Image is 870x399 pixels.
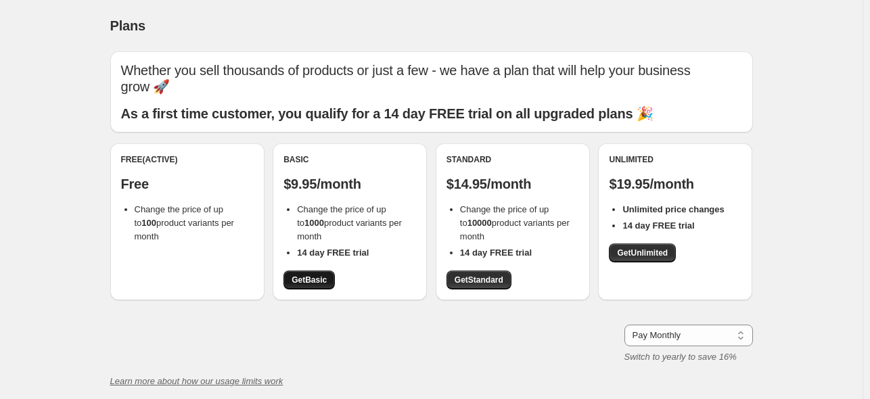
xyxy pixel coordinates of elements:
b: As a first time customer, you qualify for a 14 day FREE trial on all upgraded plans 🎉 [121,106,654,121]
b: 14 day FREE trial [622,220,694,231]
div: Basic [283,154,416,165]
span: Get Unlimited [617,248,668,258]
a: GetStandard [447,271,511,289]
span: Plans [110,18,145,33]
b: 1000 [304,218,324,228]
span: Get Standard [455,275,503,285]
b: 10000 [467,218,492,228]
p: $19.95/month [609,176,741,192]
span: Change the price of up to product variants per month [460,204,570,241]
span: Get Basic [292,275,327,285]
p: $9.95/month [283,176,416,192]
p: Whether you sell thousands of products or just a few - we have a plan that will help your busines... [121,62,742,95]
i: Switch to yearly to save 16% [624,352,737,362]
span: Change the price of up to product variants per month [135,204,234,241]
div: Standard [447,154,579,165]
b: Unlimited price changes [622,204,724,214]
p: $14.95/month [447,176,579,192]
b: 14 day FREE trial [460,248,532,258]
b: 100 [141,218,156,228]
b: 14 day FREE trial [297,248,369,258]
div: Unlimited [609,154,741,165]
p: Free [121,176,254,192]
a: Learn more about how our usage limits work [110,376,283,386]
div: Free (Active) [121,154,254,165]
span: Change the price of up to product variants per month [297,204,402,241]
a: GetBasic [283,271,335,289]
a: GetUnlimited [609,243,676,262]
